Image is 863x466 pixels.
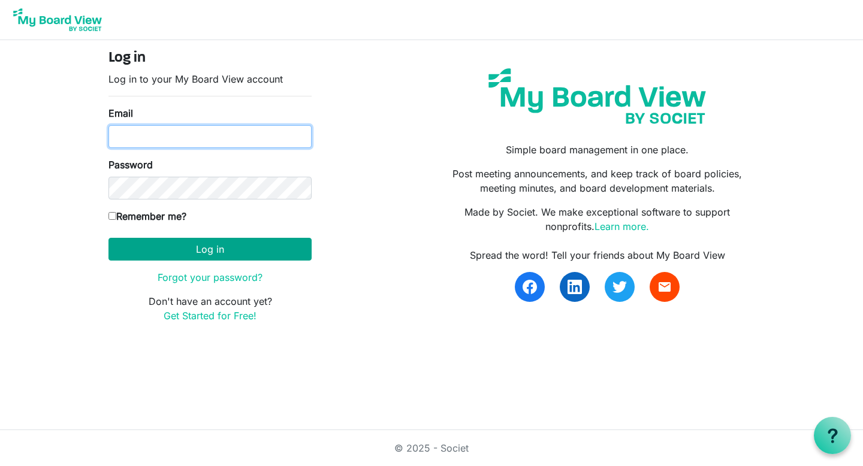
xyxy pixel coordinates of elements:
[657,280,672,294] span: email
[440,167,755,195] p: Post meeting announcements, and keep track of board policies, meeting minutes, and board developm...
[108,72,312,86] p: Log in to your My Board View account
[164,310,257,322] a: Get Started for Free!
[158,271,262,283] a: Forgot your password?
[108,158,153,172] label: Password
[612,280,627,294] img: twitter.svg
[108,238,312,261] button: Log in
[650,272,680,302] a: email
[10,5,105,35] img: My Board View Logo
[394,442,469,454] a: © 2025 - Societ
[440,143,755,157] p: Simple board management in one place.
[108,106,133,120] label: Email
[108,209,186,223] label: Remember me?
[595,220,649,232] a: Learn more.
[108,50,312,67] h4: Log in
[108,294,312,323] p: Don't have an account yet?
[440,248,755,262] div: Spread the word! Tell your friends about My Board View
[568,280,582,294] img: linkedin.svg
[523,280,537,294] img: facebook.svg
[440,205,755,234] p: Made by Societ. We make exceptional software to support nonprofits.
[108,212,116,220] input: Remember me?
[479,59,715,133] img: my-board-view-societ.svg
